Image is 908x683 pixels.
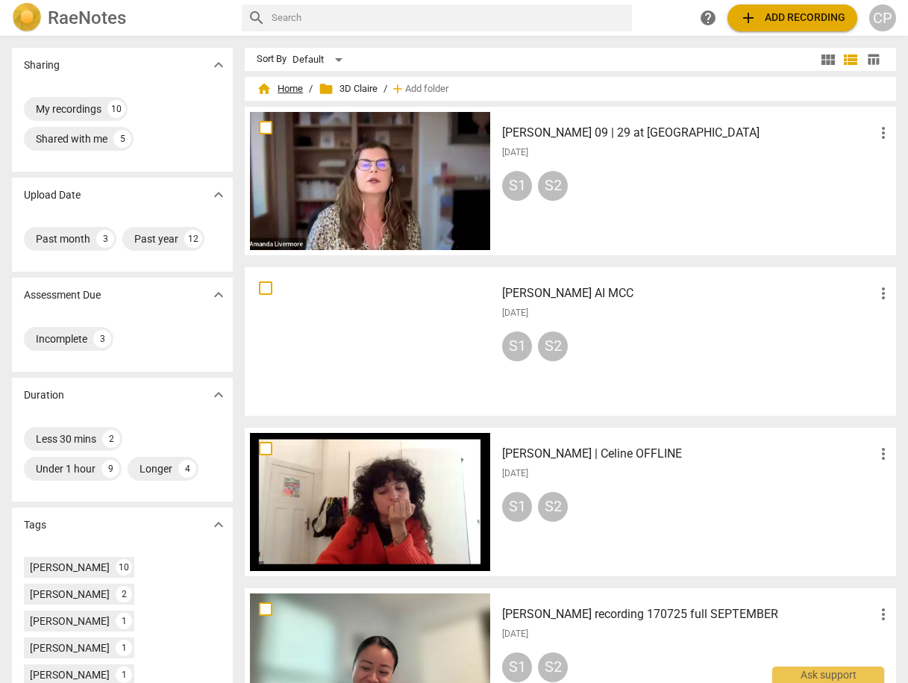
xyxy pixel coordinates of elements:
span: expand_more [210,286,228,304]
div: 10 [107,100,125,118]
div: Shared with me [36,131,107,146]
span: more_vert [874,284,892,302]
span: / [383,84,387,95]
button: Table view [862,49,884,71]
span: [DATE] [502,146,528,159]
div: S2 [538,331,568,361]
div: S1 [502,171,532,201]
span: folder [319,81,334,96]
span: view_list [842,51,860,69]
div: S2 [538,652,568,682]
div: Longer [140,461,172,476]
span: add [390,81,405,96]
span: [DATE] [502,467,528,480]
span: expand_more [210,386,228,404]
div: Default [292,48,348,72]
span: add [739,9,757,27]
button: Show more [207,514,230,536]
span: more_vert [874,445,892,463]
div: 5 [113,130,131,148]
img: Logo [12,3,42,33]
a: Help [695,4,721,31]
h2: RaeNotes [48,7,126,28]
div: My recordings [36,102,101,116]
button: CP [869,4,896,31]
a: [PERSON_NAME] | Celine OFFLINE[DATE]S1S2 [250,433,891,571]
div: [PERSON_NAME] [30,614,110,629]
div: 3 [96,230,114,248]
h3: Monica - Joyce recording 170725 full SEPTEMBER [502,605,874,623]
p: Sharing [24,57,60,73]
div: 3 [93,330,111,348]
div: Sort By [257,54,287,65]
span: Add folder [405,84,448,95]
span: table_chart [866,52,880,66]
div: S2 [538,492,568,522]
button: List view [839,49,862,71]
p: Tags [24,517,46,533]
button: Show more [207,184,230,206]
button: Show more [207,384,230,406]
span: more_vert [874,605,892,623]
input: Search [272,6,626,30]
div: 1 [116,667,132,683]
div: S1 [502,492,532,522]
h3: Monica - Joyce AI MCC [502,284,874,302]
span: / [309,84,313,95]
span: more_vert [874,124,892,142]
a: LogoRaeNotes [12,3,230,33]
span: [DATE] [502,307,528,319]
p: Duration [24,387,64,403]
span: 3D Claire [319,81,378,96]
div: Ask support [772,667,884,683]
button: Tile view [817,49,839,71]
a: [PERSON_NAME] AI MCC[DATE]S1S2 [250,272,891,411]
a: [PERSON_NAME] 09 | 29 at [GEOGRAPHIC_DATA][DATE]S1S2 [250,112,891,250]
div: 1 [116,613,132,629]
span: Add recording [739,9,845,27]
span: expand_more [210,516,228,534]
div: Less 30 mins [36,431,96,446]
div: 9 [101,460,119,478]
h3: Amanda Livermore 09 | 29 at MCC [502,124,874,142]
div: Past year [134,231,178,246]
div: S2 [538,171,568,201]
span: search [248,9,266,27]
div: 4 [178,460,196,478]
span: home [257,81,272,96]
span: Home [257,81,303,96]
div: Incomplete [36,331,87,346]
div: Under 1 hour [36,461,96,476]
span: help [699,9,717,27]
button: Show more [207,284,230,306]
span: view_module [819,51,837,69]
p: Upload Date [24,187,81,203]
div: [PERSON_NAME] [30,560,110,575]
div: 2 [116,586,132,602]
div: 2 [102,430,120,448]
div: Past month [36,231,90,246]
span: [DATE] [502,628,528,640]
button: Show more [207,54,230,76]
div: [PERSON_NAME] [30,640,110,655]
div: S1 [502,331,532,361]
div: S1 [502,652,532,682]
button: Upload [727,4,857,31]
span: expand_more [210,186,228,204]
div: 12 [184,230,202,248]
div: [PERSON_NAME] [30,587,110,602]
div: [PERSON_NAME] [30,667,110,682]
div: 1 [116,640,132,656]
h3: Anne G | Celine OFFLINE [502,445,874,463]
p: Assessment Due [24,287,101,303]
div: 10 [116,559,132,576]
span: expand_more [210,56,228,74]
